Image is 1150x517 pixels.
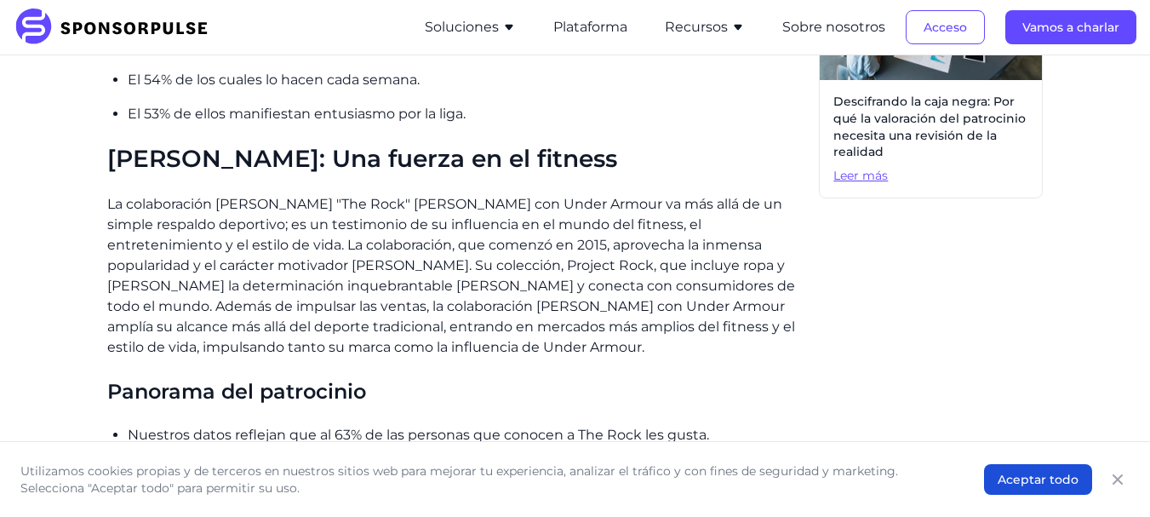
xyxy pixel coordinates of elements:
font: Plataforma [553,19,627,35]
button: Vamos a charlar [1005,10,1136,44]
div: Widget de chat [1065,435,1150,517]
font: Descifrando la caja negra: Por qué la valoración del patrocinio necesita una revisión de la realidad [833,94,1026,159]
font: Acceso [924,20,967,35]
button: Sobre nosotros [782,17,885,37]
font: El 53% de ellos manifiestan entusiasmo por la liga. [128,106,466,122]
button: Aceptar todo [984,464,1092,495]
font: Panorama del patrocinio [107,379,366,404]
font: [PERSON_NAME]: Una fuerza en el fitness [107,144,617,173]
font: Nuestros datos reflejan que al 63% de las personas que conocen a The Rock les gusta. [128,427,709,443]
font: Leer más [833,168,888,183]
a: Sobre nosotros [782,20,885,35]
button: Recursos [665,17,745,37]
font: El 54% de los cuales lo hacen cada semana. [128,72,420,88]
font: La colaboración [PERSON_NAME] "The Rock" [PERSON_NAME] con Under Armour va más allá de un simple ... [107,196,795,355]
font: Vamos a charlar [1022,20,1119,35]
font: Recursos [665,19,728,35]
button: Acceso [906,10,985,44]
button: Soluciones [425,17,516,37]
font: Aceptar todo [998,472,1078,487]
font: Sobre nosotros [782,19,885,35]
font: Soluciones [425,19,499,35]
img: PatrocinadorPulse [14,9,220,46]
button: Plataforma [553,17,627,37]
a: Acceso [906,20,985,35]
a: Vamos a charlar [1005,20,1136,35]
a: Plataforma [553,20,627,35]
iframe: Chat Widget [1065,435,1150,517]
font: Utilizamos cookies propias y de terceros en nuestros sitios web para mejorar tu experiencia, anal... [20,463,898,496]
